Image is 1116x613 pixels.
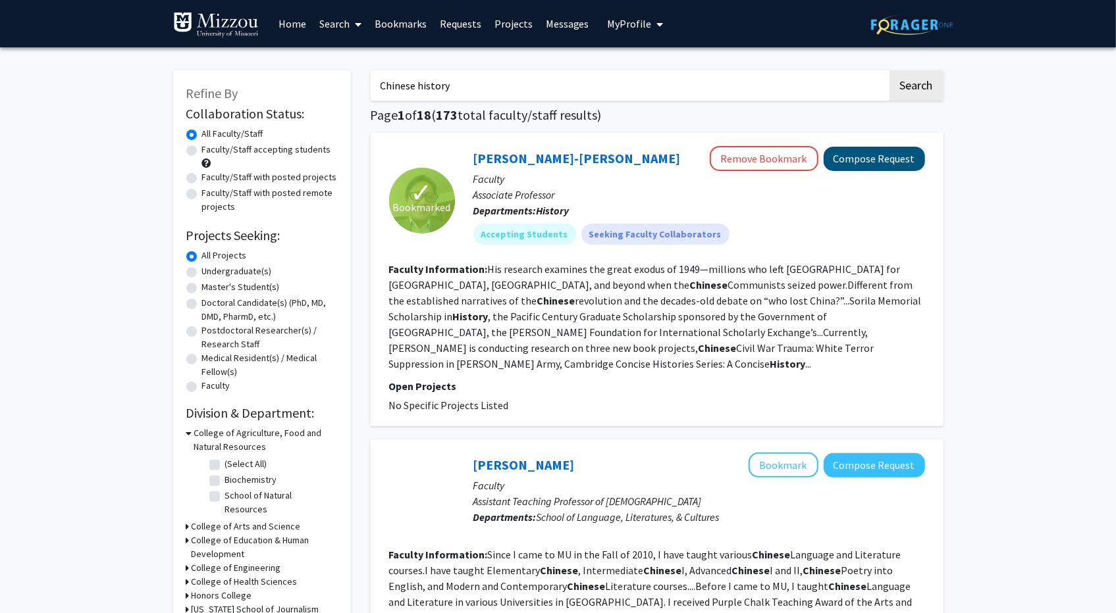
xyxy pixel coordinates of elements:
[202,351,338,379] label: Medical Resident(s) / Medical Fellow(s)
[192,561,281,575] h3: College of Engineering
[393,199,451,215] span: Bookmarked
[202,170,337,184] label: Faculty/Staff with posted projects
[644,564,682,577] b: Chinese
[541,564,579,577] b: Chinese
[194,426,338,454] h3: College of Agriculture, Food and Natural Resources
[829,579,867,593] b: Chinese
[437,107,458,123] span: 173
[202,296,338,324] label: Doctoral Candidate(s) (PhD, MD, DMD, PharmD, etc.)
[539,1,596,47] a: Messages
[473,510,537,524] b: Departments:
[202,249,247,262] label: All Projects
[202,186,338,214] label: Faculty/Staff with posted remote projects
[473,478,925,493] p: Faculty
[749,453,818,478] button: Add Huichun Liang to Bookmarks
[581,224,730,245] mat-chip: Seeking Faculty Collaborators
[225,457,267,471] label: (Select All)
[389,262,488,276] b: Faculty Information:
[608,17,652,30] span: My Profile
[473,224,576,245] mat-chip: Accepting Students
[202,143,331,157] label: Faculty/Staff accepting students
[192,520,301,533] h3: College of Arts and Science
[473,493,925,509] p: Assistant Teaching Professor of [DEMOGRAPHIC_DATA]
[173,12,259,38] img: University of Missouri Logo
[473,204,537,217] b: Departments:
[537,294,575,307] b: Chinese
[473,150,681,166] a: [PERSON_NAME]-[PERSON_NAME]
[192,589,252,602] h3: Honors College
[202,264,272,278] label: Undergraduate(s)
[389,399,509,412] span: No Specific Projects Listed
[186,228,338,243] h2: Projects Seeking:
[202,127,263,141] label: All Faculty/Staff
[537,204,570,217] b: History
[453,310,489,323] b: History
[398,107,406,123] span: 1
[202,324,338,351] label: Postdoctoral Researcher(s) / Research Staff
[225,473,277,487] label: Biochemistry
[488,1,539,47] a: Projects
[371,107,943,123] h1: Page of ( total faculty/staff results)
[389,548,488,561] b: Faculty Information:
[186,106,338,122] h2: Collaboration Status:
[371,70,888,101] input: Search Keywords
[824,453,925,478] button: Compose Request to Huichun Liang
[473,456,575,473] a: [PERSON_NAME]
[537,510,720,524] span: School of Language, Literatures, & Cultures
[699,341,737,355] b: Chinese
[803,564,841,577] b: Chinese
[732,564,770,577] b: Chinese
[824,147,925,171] button: Compose Request to Dominic Meng-Hsuan Yang
[368,1,433,47] a: Bookmarks
[202,379,230,393] label: Faculty
[272,1,313,47] a: Home
[192,533,338,561] h3: College of Education & Human Development
[192,575,298,589] h3: College of Health Sciences
[389,262,922,370] fg-read-more: His research examines the great exodus of 1949—millions who left [GEOGRAPHIC_DATA] for [GEOGRAPHI...
[710,146,818,171] button: Remove Bookmark
[871,14,953,35] img: ForagerOne Logo
[186,85,238,101] span: Refine By
[473,187,925,203] p: Associate Professor
[10,554,56,603] iframe: Chat
[202,280,280,294] label: Master's Student(s)
[568,579,606,593] b: Chinese
[770,357,806,370] b: History
[433,1,488,47] a: Requests
[690,278,728,291] b: Chinese
[225,489,334,516] label: School of Natural Resources
[411,186,433,199] span: ✓
[473,171,925,187] p: Faculty
[417,107,432,123] span: 18
[313,1,368,47] a: Search
[389,378,925,394] p: Open Projects
[186,405,338,421] h2: Division & Department:
[753,548,791,561] b: Chinese
[890,70,943,101] button: Search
